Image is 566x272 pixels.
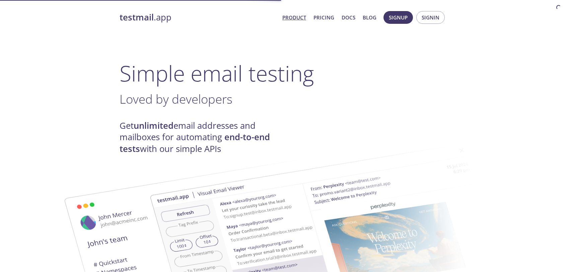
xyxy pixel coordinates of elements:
a: Blog [363,13,376,22]
span: Signin [422,13,439,22]
strong: unlimited [134,120,173,131]
span: Signup [389,13,408,22]
h4: Get email addresses and mailboxes for automating with our simple APIs [120,120,283,155]
span: Loved by developers [120,91,232,107]
h1: Simple email testing [120,60,446,86]
button: Signup [383,11,413,24]
a: testmail.app [120,12,277,23]
strong: end-to-end tests [120,131,270,154]
a: Product [282,13,306,22]
button: Signin [416,11,445,24]
strong: testmail [120,11,154,23]
a: Docs [342,13,355,22]
a: Pricing [313,13,334,22]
